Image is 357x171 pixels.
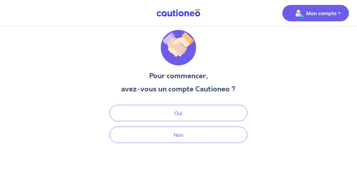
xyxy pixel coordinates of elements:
button: illu_account_valid_menu.svgMon compte [283,5,349,21]
img: Cautioneo [154,9,203,17]
button: Non [110,127,247,143]
button: Oui [110,105,247,121]
p: Mon compte [306,9,337,17]
img: illu_welcome.svg [161,30,196,65]
h3: avez-vous un compte Cautioneo ? [121,84,236,94]
h3: Pour commencer, [121,71,236,81]
img: illu_account_valid_menu.svg [293,8,304,18]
